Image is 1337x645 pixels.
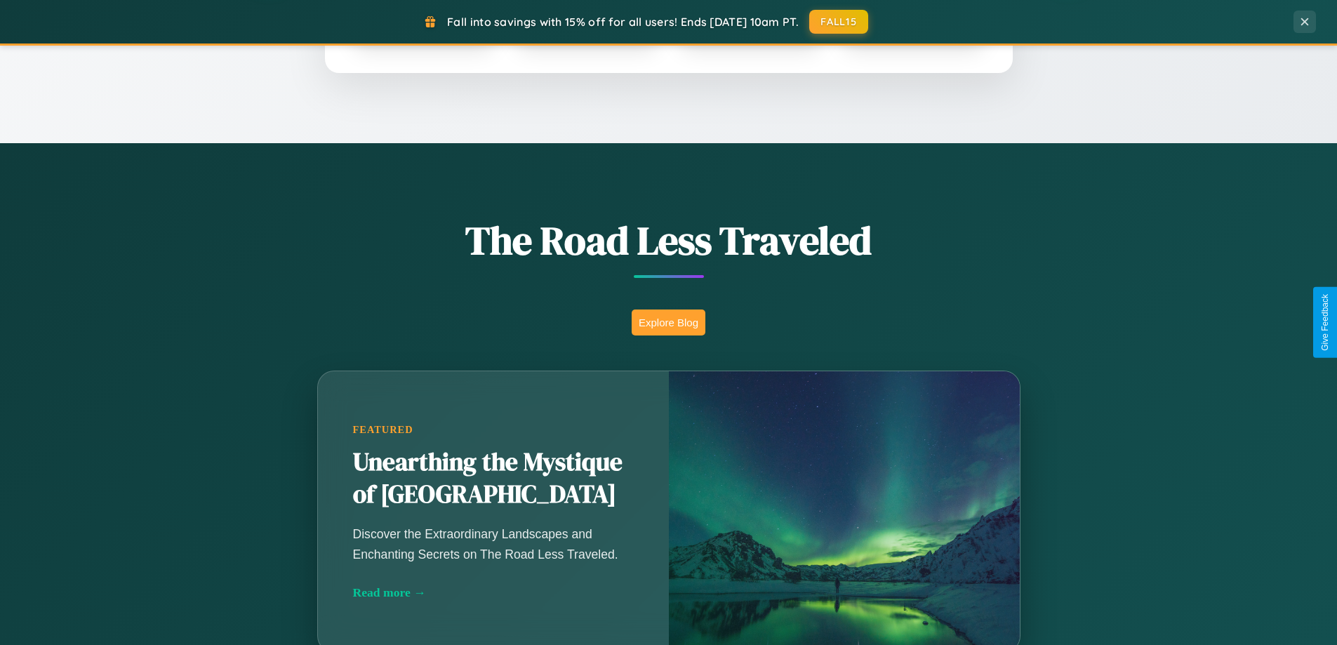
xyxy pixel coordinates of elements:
div: Read more → [353,585,634,600]
p: Discover the Extraordinary Landscapes and Enchanting Secrets on The Road Less Traveled. [353,524,634,564]
span: Fall into savings with 15% off for all users! Ends [DATE] 10am PT. [447,15,799,29]
h1: The Road Less Traveled [248,213,1090,267]
h2: Unearthing the Mystique of [GEOGRAPHIC_DATA] [353,446,634,511]
button: FALL15 [809,10,868,34]
div: Featured [353,424,634,436]
div: Give Feedback [1320,294,1330,351]
button: Explore Blog [632,310,705,335]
